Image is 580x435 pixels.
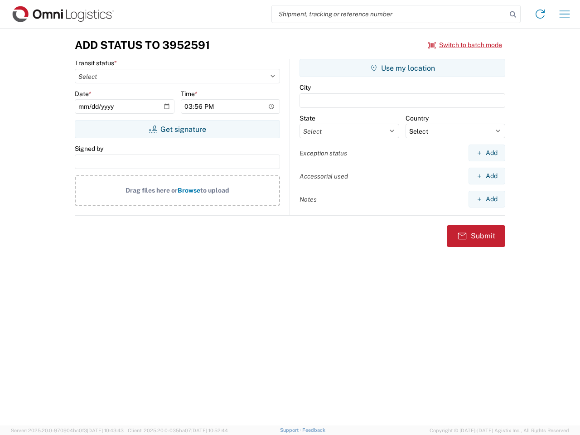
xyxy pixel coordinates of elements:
[75,120,280,138] button: Get signature
[300,83,311,92] label: City
[300,59,505,77] button: Use my location
[191,428,228,433] span: [DATE] 10:52:44
[300,172,348,180] label: Accessorial used
[87,428,124,433] span: [DATE] 10:43:43
[200,187,229,194] span: to upload
[447,225,505,247] button: Submit
[469,191,505,208] button: Add
[469,145,505,161] button: Add
[300,195,317,203] label: Notes
[406,114,429,122] label: Country
[126,187,178,194] span: Drag files here or
[302,427,325,433] a: Feedback
[75,90,92,98] label: Date
[300,114,315,122] label: State
[469,168,505,184] button: Add
[75,59,117,67] label: Transit status
[272,5,507,23] input: Shipment, tracking or reference number
[128,428,228,433] span: Client: 2025.20.0-035ba07
[75,145,103,153] label: Signed by
[178,187,200,194] span: Browse
[75,39,210,52] h3: Add Status to 3952591
[280,427,303,433] a: Support
[300,149,347,157] label: Exception status
[181,90,198,98] label: Time
[430,426,569,435] span: Copyright © [DATE]-[DATE] Agistix Inc., All Rights Reserved
[11,428,124,433] span: Server: 2025.20.0-970904bc0f3
[428,38,502,53] button: Switch to batch mode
